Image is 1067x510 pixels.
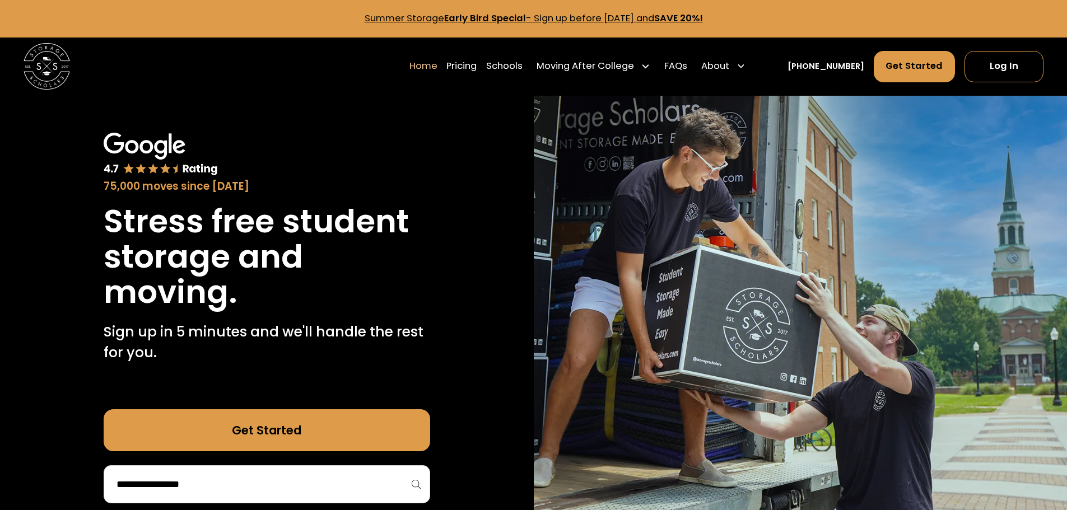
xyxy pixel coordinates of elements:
[104,321,430,363] p: Sign up in 5 minutes and we'll handle the rest for you.
[532,50,655,82] div: Moving After College
[104,133,218,176] img: Google 4.7 star rating
[486,50,523,82] a: Schools
[697,50,751,82] div: About
[654,12,703,25] strong: SAVE 20%!
[104,409,430,451] a: Get Started
[664,50,687,82] a: FAQs
[444,12,526,25] strong: Early Bird Special
[365,12,703,25] a: Summer StorageEarly Bird Special- Sign up before [DATE] andSAVE 20%!
[701,59,729,73] div: About
[874,51,956,82] a: Get Started
[788,60,864,73] a: [PHONE_NUMBER]
[409,50,437,82] a: Home
[104,179,430,194] div: 75,000 moves since [DATE]
[104,204,430,310] h1: Stress free student storage and moving.
[446,50,477,82] a: Pricing
[537,59,634,73] div: Moving After College
[24,43,70,90] img: Storage Scholars main logo
[965,51,1043,82] a: Log In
